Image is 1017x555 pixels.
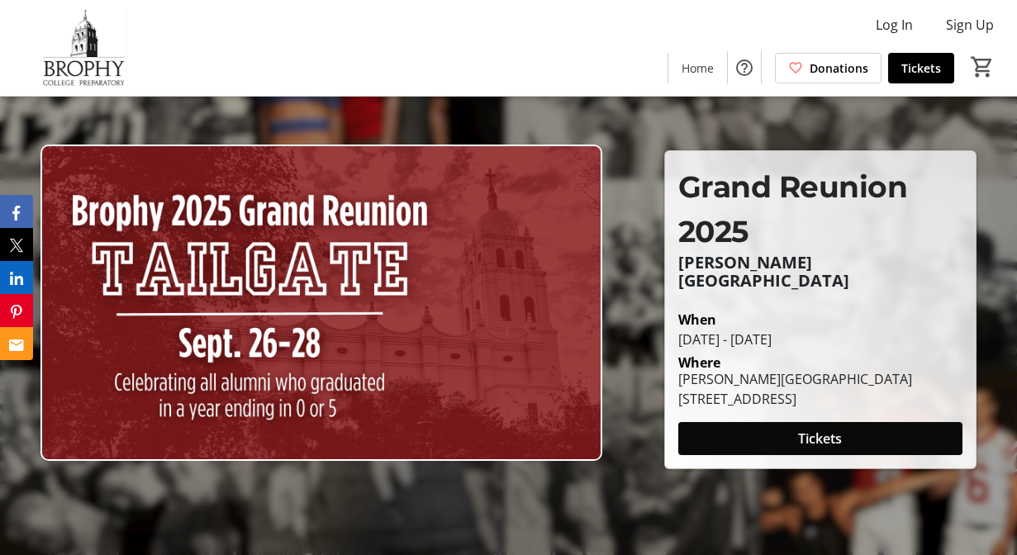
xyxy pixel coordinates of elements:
button: Help [728,51,761,84]
img: Campaign CTA Media Photo [40,145,602,461]
a: Donations [775,53,882,83]
div: When [678,310,716,330]
div: Where [678,356,720,369]
a: Home [668,53,727,83]
a: Tickets [888,53,954,83]
span: Sign Up [946,15,994,35]
button: Sign Up [933,12,1007,38]
div: [PERSON_NAME][GEOGRAPHIC_DATA] [678,369,912,389]
button: Tickets [678,422,962,455]
span: Donations [810,59,868,77]
button: Cart [967,52,997,82]
div: [DATE] - [DATE] [678,330,962,349]
button: Log In [863,12,926,38]
p: [PERSON_NAME][GEOGRAPHIC_DATA] [678,254,962,290]
span: Home [682,59,714,77]
span: Log In [876,15,913,35]
img: Brophy College Preparatory 's Logo [10,7,157,89]
span: Grand Reunion 2025 [678,168,908,249]
div: [STREET_ADDRESS] [678,389,912,409]
span: Tickets [901,59,941,77]
span: Tickets [798,429,842,448]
